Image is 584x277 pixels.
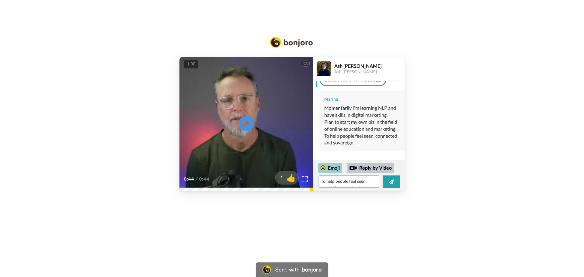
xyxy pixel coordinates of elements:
[302,61,310,67] div: CC
[349,164,357,171] div: Reply by Video
[324,119,400,133] div: Plan to start my own biz in the field of online education and marketing.
[334,69,404,74] div: Ash [PERSON_NAME]
[324,133,400,147] div: To help people feel seen, connected and sovereign.
[275,174,283,182] span: 1
[324,96,400,102] div: Marina
[334,63,404,69] div: Ash [PERSON_NAME]
[196,175,198,183] span: /
[199,175,210,183] span: 0:44
[324,105,400,119] div: Momentarily I'm learning NLP and have skills in digital marketing.
[347,163,394,173] div: Reply by Video
[283,173,299,183] span: 👍
[317,61,331,76] img: Profile Image
[184,175,194,183] span: 0:44
[318,175,380,188] textarea: 👏
[318,163,342,173] div: Emoji
[275,171,299,185] button: 1👍
[270,37,313,48] img: Bonjoro Logo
